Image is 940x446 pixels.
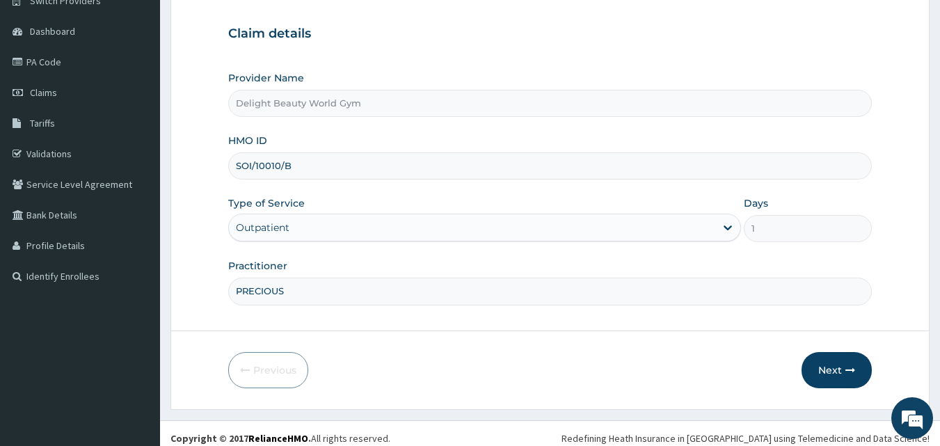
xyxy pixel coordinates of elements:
[30,25,75,38] span: Dashboard
[228,7,262,40] div: Minimize live chat window
[170,432,311,445] strong: Copyright © 2017 .
[228,278,873,305] input: Enter Name
[228,152,873,180] input: Enter HMO ID
[228,71,304,85] label: Provider Name
[228,259,287,273] label: Practitioner
[228,352,308,388] button: Previous
[228,26,873,42] h3: Claim details
[744,196,768,210] label: Days
[248,432,308,445] a: RelianceHMO
[81,134,192,275] span: We're online!
[228,134,267,148] label: HMO ID
[30,117,55,129] span: Tariffs
[72,78,234,96] div: Chat with us now
[802,352,872,388] button: Next
[7,298,265,347] textarea: Type your message and hit 'Enter'
[30,86,57,99] span: Claims
[561,431,930,445] div: Redefining Heath Insurance in [GEOGRAPHIC_DATA] using Telemedicine and Data Science!
[26,70,56,104] img: d_794563401_company_1708531726252_794563401
[228,196,305,210] label: Type of Service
